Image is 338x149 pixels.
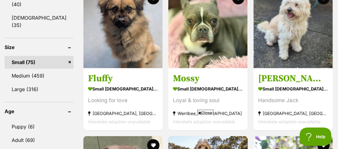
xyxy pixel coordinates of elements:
[5,69,74,82] a: Medium (459)
[88,96,158,105] div: Looking for love
[168,68,248,130] a: Mossy small [DEMOGRAPHIC_DATA] Dog Loyal & loving soul Werribee, [GEOGRAPHIC_DATA] Interstate ado...
[5,44,74,50] header: Size
[57,118,281,146] iframe: Advertisement
[258,109,328,117] strong: [GEOGRAPHIC_DATA], [GEOGRAPHIC_DATA]
[5,56,74,69] a: Small (75)
[254,68,333,130] a: [PERSON_NAME] small [DEMOGRAPHIC_DATA] Dog Handsome Jack [GEOGRAPHIC_DATA], [GEOGRAPHIC_DATA] Int...
[173,84,243,93] strong: small [DEMOGRAPHIC_DATA] Dog
[5,109,74,114] header: Age
[88,109,158,117] strong: [GEOGRAPHIC_DATA], [GEOGRAPHIC_DATA]
[173,96,243,105] div: Loyal & loving soul
[197,110,214,116] span: Close
[5,120,74,133] a: Puppy (6)
[88,73,158,84] h3: Fluffy
[173,109,243,117] strong: Werribee, [GEOGRAPHIC_DATA]
[258,119,321,124] span: Interstate adoption unavailable
[258,73,328,84] h3: [PERSON_NAME]
[300,128,332,146] iframe: Help Scout Beacon - Open
[5,83,74,96] a: Large (316)
[88,84,158,93] strong: small [DEMOGRAPHIC_DATA] Dog
[83,68,163,130] a: Fluffy small [DEMOGRAPHIC_DATA] Dog Looking for love [GEOGRAPHIC_DATA], [GEOGRAPHIC_DATA] Interst...
[173,73,243,84] h3: Mossy
[5,11,74,32] a: [DEMOGRAPHIC_DATA] (35)
[5,134,74,147] a: Adult (69)
[258,96,328,105] div: Handsome Jack
[258,84,328,93] strong: small [DEMOGRAPHIC_DATA] Dog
